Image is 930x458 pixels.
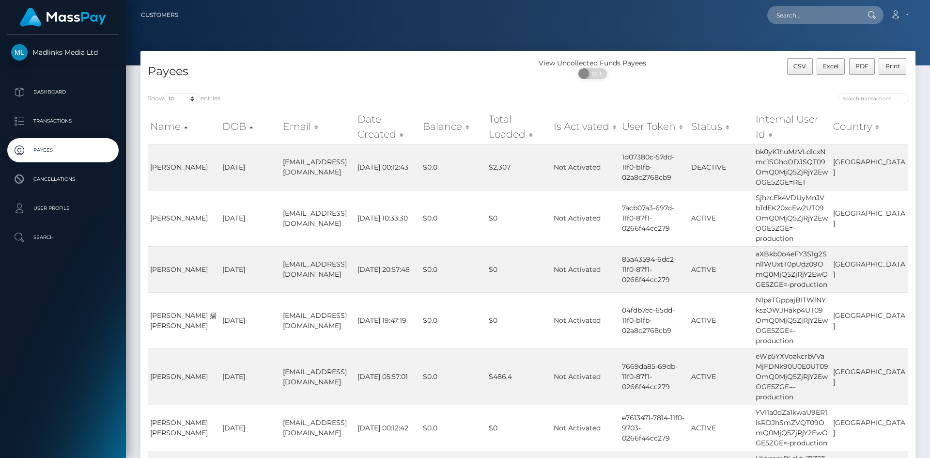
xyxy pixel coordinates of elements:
td: DEACTIVE [689,144,753,190]
td: 7669da85-69db-11f0-87f1-0266f44cc279 [620,348,689,405]
img: Madlinks Media Ltd [11,44,28,61]
span: Print [885,63,900,70]
div: View Uncollected Funds Payees [528,58,657,68]
a: User Profile [7,196,119,221]
td: [EMAIL_ADDRESS][DOMAIN_NAME] [280,144,355,190]
a: Search [7,225,119,250]
p: Transactions [11,114,115,128]
td: ACTIVE [689,405,753,451]
button: CSV [787,58,813,75]
td: $0 [486,405,551,451]
td: [PERSON_NAME] [148,246,220,292]
td: $0.0 [420,405,486,451]
td: Not Activated [551,246,619,292]
td: $0 [486,246,551,292]
td: [DATE] 05:57:01 [355,348,421,405]
th: Is Activated: activate to sort column ascending [551,110,619,144]
td: [PERSON_NAME] [148,348,220,405]
td: [GEOGRAPHIC_DATA] [831,405,908,451]
td: $0.0 [420,348,486,405]
td: [DATE] [220,190,280,246]
td: [DATE] 19:47:19 [355,292,421,348]
td: [DATE] [220,292,280,348]
td: [EMAIL_ADDRESS][DOMAIN_NAME] [280,190,355,246]
span: Excel [823,63,838,70]
th: Country: activate to sort column ascending [831,110,908,144]
td: [DATE] 10:33:30 [355,190,421,246]
input: Search transactions [838,93,908,104]
button: Print [879,58,906,75]
a: Transactions [7,109,119,133]
h4: Payees [148,63,521,80]
a: Customers [141,5,178,25]
td: Not Activated [551,405,619,451]
select: Showentries [164,93,201,104]
p: User Profile [11,201,115,216]
td: [PERSON_NAME] [PERSON_NAME] [148,405,220,451]
td: [GEOGRAPHIC_DATA] [831,246,908,292]
td: [DATE] [220,348,280,405]
p: Cancellations [11,172,115,187]
td: N1paTGppajBITWlNYkszOWJHakp4UT09OmQ0MjQ5ZjRjY2EwOGE5ZGE=-production [753,292,831,348]
td: $0.0 [420,246,486,292]
td: 1d07380c-57dd-11f0-b1fb-02a8c2768cb9 [620,144,689,190]
td: $0.0 [420,190,486,246]
td: 7acb07a3-697d-11f0-87f1-0266f44cc279 [620,190,689,246]
td: [PERSON_NAME] [148,190,220,246]
a: Payees [7,138,119,162]
th: DOB: activate to sort column descending [220,110,280,144]
th: Email: activate to sort column ascending [280,110,355,144]
input: Search... [767,6,858,24]
td: [DATE] [220,246,280,292]
td: [DATE] [220,405,280,451]
th: Date Created: activate to sort column ascending [355,110,421,144]
td: Not Activated [551,144,619,190]
td: $0 [486,190,551,246]
th: Balance: activate to sort column ascending [420,110,486,144]
td: SjhzcEk4VDUyMnJVbTdEK20xcEw2UT09OmQ0MjQ5ZjRjY2EwOGE5ZGE=-production [753,190,831,246]
th: Name: activate to sort column ascending [148,110,220,144]
p: Payees [11,143,115,158]
td: $0 [486,292,551,348]
td: [EMAIL_ADDRESS][DOMAIN_NAME] [280,246,355,292]
img: MassPay Logo [20,8,106,27]
td: [EMAIL_ADDRESS][DOMAIN_NAME] [280,292,355,348]
td: ACTIVE [689,292,753,348]
td: ACTIVE [689,246,753,292]
span: PDF [855,63,868,70]
td: [GEOGRAPHIC_DATA] [831,292,908,348]
td: [GEOGRAPHIC_DATA] [831,348,908,405]
td: ACTIVE [689,348,753,405]
td: [DATE] 00:12:42 [355,405,421,451]
td: 04fdb7ec-65dd-11f0-b1fb-02a8c2768cb9 [620,292,689,348]
td: [EMAIL_ADDRESS][DOMAIN_NAME] [280,405,355,451]
td: [DATE] 20:57:48 [355,246,421,292]
td: [PERSON_NAME] 揚 [PERSON_NAME] [148,292,220,348]
th: User Token: activate to sort column ascending [620,110,689,144]
p: Search [11,230,115,245]
td: 85a43594-6dc2-11f0-87f1-0266f44cc279 [620,246,689,292]
td: Not Activated [551,190,619,246]
td: [GEOGRAPHIC_DATA] [831,190,908,246]
th: Total Loaded: activate to sort column ascending [486,110,551,144]
td: [DATE] 00:12:43 [355,144,421,190]
td: $486.4 [486,348,551,405]
span: Madlinks Media Ltd [7,48,119,57]
th: Internal User Id: activate to sort column ascending [753,110,831,144]
button: PDF [849,58,875,75]
td: Not Activated [551,348,619,405]
td: YVI1a0dZa1kwaU9ER1lsRDJhSmZVQT09OmQ0MjQ5ZjRjY2EwOGE5ZGE=-production [753,405,831,451]
td: eWp5YXVoakcrbVVaMjFDNk90U0E0UT09OmQ0MjQ5ZjRjY2EwOGE5ZGE=-production [753,348,831,405]
td: bk0yK1huMzVLdlcxNmc1SGhoODJSQT09OmQ0MjQ5ZjRjY2EwOGE5ZGE=RET [753,144,831,190]
td: $0.0 [420,144,486,190]
td: [GEOGRAPHIC_DATA] [831,144,908,190]
button: Excel [817,58,845,75]
a: Dashboard [7,80,119,104]
td: aXBkb0o4eFY3S1g2SnllWUxtT0pUdz09OmQ0MjQ5ZjRjY2EwOGE5ZGE=-production [753,246,831,292]
label: Show entries [148,93,220,104]
a: Cancellations [7,167,119,191]
th: Status: activate to sort column ascending [689,110,753,144]
td: [DATE] [220,144,280,190]
td: Not Activated [551,292,619,348]
td: e7613471-7814-11f0-9703-0266f44cc279 [620,405,689,451]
